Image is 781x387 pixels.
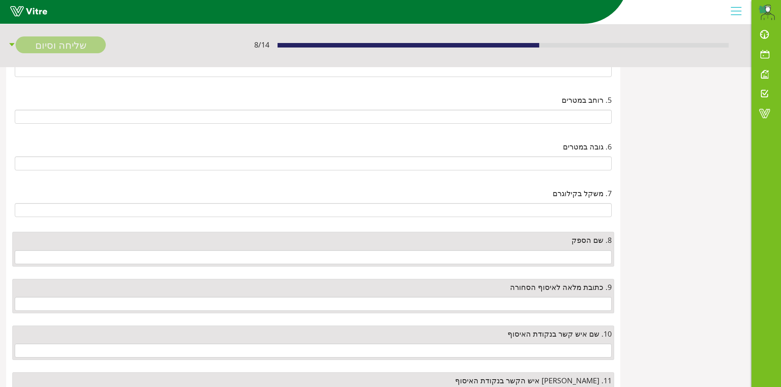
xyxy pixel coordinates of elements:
span: 11. [PERSON_NAME] איש הקשר בנקודת האיסוף [455,375,612,386]
span: caret-down [8,36,16,53]
span: 7. משקל בקילוגרם [553,188,612,199]
span: 8. שם הספק [572,234,612,246]
span: 6. גובה במטרים [563,141,612,152]
img: d79e9f56-8524-49d2-b467-21e72f93baff.png [758,4,775,20]
span: 5. רוחב במטרים [562,94,612,106]
span: 9. כתובת מלאה לאיסוף הסחורה [510,281,612,293]
span: 8 / 14 [254,39,269,50]
span: 10. שם איש קשר בנקודת האיסוף [508,328,612,339]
